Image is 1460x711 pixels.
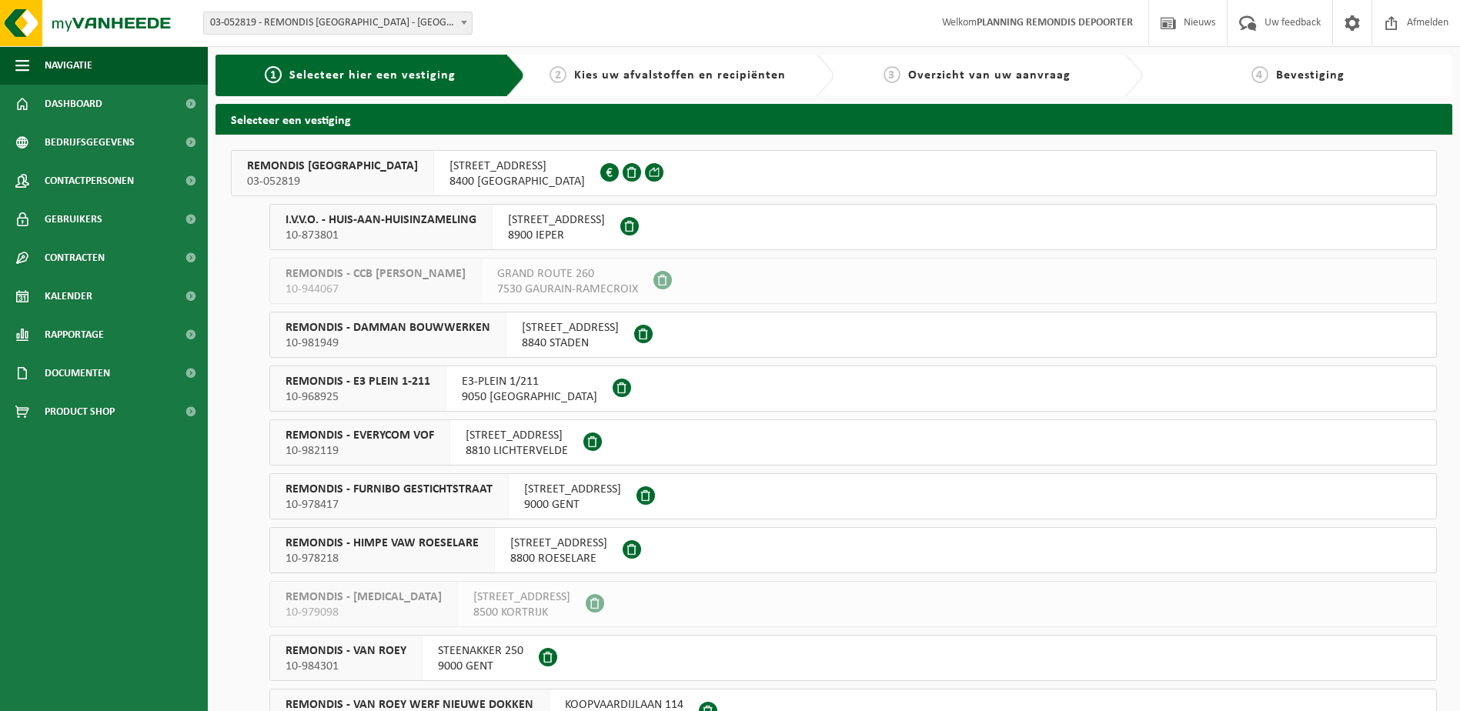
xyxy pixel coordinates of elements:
[286,551,479,566] span: 10-978218
[286,335,490,351] span: 10-981949
[438,643,523,659] span: STEENAKKER 250
[247,174,418,189] span: 03-052819
[466,443,568,459] span: 8810 LICHTERVELDE
[289,69,456,82] span: Selecteer hier een vestiging
[473,605,570,620] span: 8500 KORTRIJK
[269,312,1437,358] button: REMONDIS - DAMMAN BOUWWERKEN 10-981949 [STREET_ADDRESS]8840 STADEN
[449,174,585,189] span: 8400 [GEOGRAPHIC_DATA]
[286,212,476,228] span: I.V.V.O. - HUIS-AAN-HUISINZAMELING
[269,473,1437,519] button: REMONDIS - FURNIBO GESTICHTSTRAAT 10-978417 [STREET_ADDRESS]9000 GENT
[286,228,476,243] span: 10-873801
[466,428,568,443] span: [STREET_ADDRESS]
[510,551,607,566] span: 8800 ROESELARE
[574,69,786,82] span: Kies uw afvalstoffen en recipiënten
[497,282,638,297] span: 7530 GAURAIN-RAMECROIX
[247,159,418,174] span: REMONDIS [GEOGRAPHIC_DATA]
[286,643,406,659] span: REMONDIS - VAN ROEY
[550,66,566,83] span: 2
[231,150,1437,196] button: REMONDIS [GEOGRAPHIC_DATA] 03-052819 [STREET_ADDRESS]8400 [GEOGRAPHIC_DATA]
[45,277,92,315] span: Kalender
[269,419,1437,466] button: REMONDIS - EVERYCOM VOF 10-982119 [STREET_ADDRESS]8810 LICHTERVELDE
[269,366,1437,412] button: REMONDIS - E3 PLEIN 1-211 10-968925 E3-PLEIN 1/2119050 [GEOGRAPHIC_DATA]
[449,159,585,174] span: [STREET_ADDRESS]
[269,527,1437,573] button: REMONDIS - HIMPE VAW ROESELARE 10-978218 [STREET_ADDRESS]8800 ROESELARE
[286,536,479,551] span: REMONDIS - HIMPE VAW ROESELARE
[286,428,434,443] span: REMONDIS - EVERYCOM VOF
[462,389,597,405] span: 9050 [GEOGRAPHIC_DATA]
[1251,66,1268,83] span: 4
[473,589,570,605] span: [STREET_ADDRESS]
[1276,69,1345,82] span: Bevestiging
[45,123,135,162] span: Bedrijfsgegevens
[45,239,105,277] span: Contracten
[438,659,523,674] span: 9000 GENT
[286,320,490,335] span: REMONDIS - DAMMAN BOUWWERKEN
[497,266,638,282] span: GRAND ROUTE 260
[508,228,605,243] span: 8900 IEPER
[286,443,434,459] span: 10-982119
[203,12,473,35] span: 03-052819 - REMONDIS WEST-VLAANDEREN - OOSTENDE
[286,482,493,497] span: REMONDIS - FURNIBO GESTICHTSTRAAT
[45,162,134,200] span: Contactpersonen
[269,635,1437,681] button: REMONDIS - VAN ROEY 10-984301 STEENAKKER 2509000 GENT
[45,200,102,239] span: Gebruikers
[45,46,92,85] span: Navigatie
[215,104,1452,134] h2: Selecteer een vestiging
[286,389,430,405] span: 10-968925
[265,66,282,83] span: 1
[204,12,472,34] span: 03-052819 - REMONDIS WEST-VLAANDEREN - OOSTENDE
[286,374,430,389] span: REMONDIS - E3 PLEIN 1-211
[269,204,1437,250] button: I.V.V.O. - HUIS-AAN-HUISINZAMELING 10-873801 [STREET_ADDRESS]8900 IEPER
[462,374,597,389] span: E3-PLEIN 1/211
[286,266,466,282] span: REMONDIS - CCB [PERSON_NAME]
[522,335,619,351] span: 8840 STADEN
[977,17,1133,28] strong: PLANNING REMONDIS DEPOORTER
[45,315,104,354] span: Rapportage
[45,392,115,431] span: Product Shop
[510,536,607,551] span: [STREET_ADDRESS]
[522,320,619,335] span: [STREET_ADDRESS]
[286,282,466,297] span: 10-944067
[524,482,621,497] span: [STREET_ADDRESS]
[286,605,442,620] span: 10-979098
[286,659,406,674] span: 10-984301
[286,497,493,512] span: 10-978417
[286,589,442,605] span: REMONDIS - [MEDICAL_DATA]
[508,212,605,228] span: [STREET_ADDRESS]
[45,85,102,123] span: Dashboard
[45,354,110,392] span: Documenten
[908,69,1071,82] span: Overzicht van uw aanvraag
[524,497,621,512] span: 9000 GENT
[884,66,900,83] span: 3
